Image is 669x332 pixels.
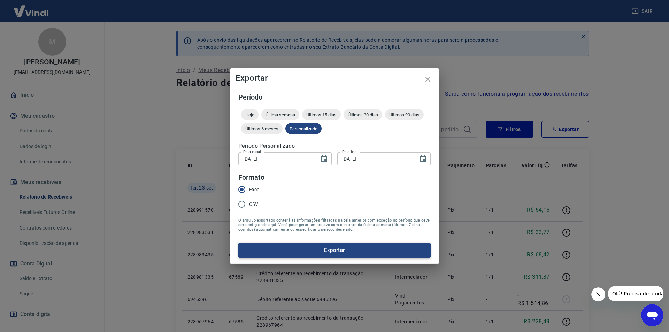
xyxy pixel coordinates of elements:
button: Choose date, selected date is 23 de set de 2025 [416,152,430,166]
span: Últimos 30 dias [344,112,382,117]
span: Excel [249,186,260,193]
span: Personalizado [285,126,322,131]
div: Últimos 6 meses [241,123,283,134]
h4: Exportar [236,74,433,82]
span: Últimos 90 dias [385,112,424,117]
h5: Período [238,94,431,101]
label: Data final [342,149,358,154]
iframe: Fechar mensagem [591,287,605,301]
span: Olá! Precisa de ajuda? [4,5,59,10]
h5: Período Personalizado [238,142,431,149]
span: CSV [249,201,258,208]
div: Hoje [241,109,259,120]
span: Últimos 6 meses [241,126,283,131]
button: close [420,71,436,88]
iframe: Botão para abrir a janela de mensagens [641,304,663,326]
span: Últimos 15 dias [302,112,341,117]
button: Choose date, selected date is 19 de set de 2025 [317,152,331,166]
span: Última semana [261,112,299,117]
button: Exportar [238,243,431,257]
div: Últimos 15 dias [302,109,341,120]
div: Últimos 90 dias [385,109,424,120]
div: Última semana [261,109,299,120]
legend: Formato [238,172,264,183]
span: Hoje [241,112,259,117]
span: O arquivo exportado conterá as informações filtradas na tela anterior com exceção do período que ... [238,218,431,232]
div: Personalizado [285,123,322,134]
input: DD/MM/YYYY [238,152,314,165]
div: Últimos 30 dias [344,109,382,120]
iframe: Mensagem da empresa [608,286,663,301]
input: DD/MM/YYYY [337,152,413,165]
label: Data inicial [243,149,261,154]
